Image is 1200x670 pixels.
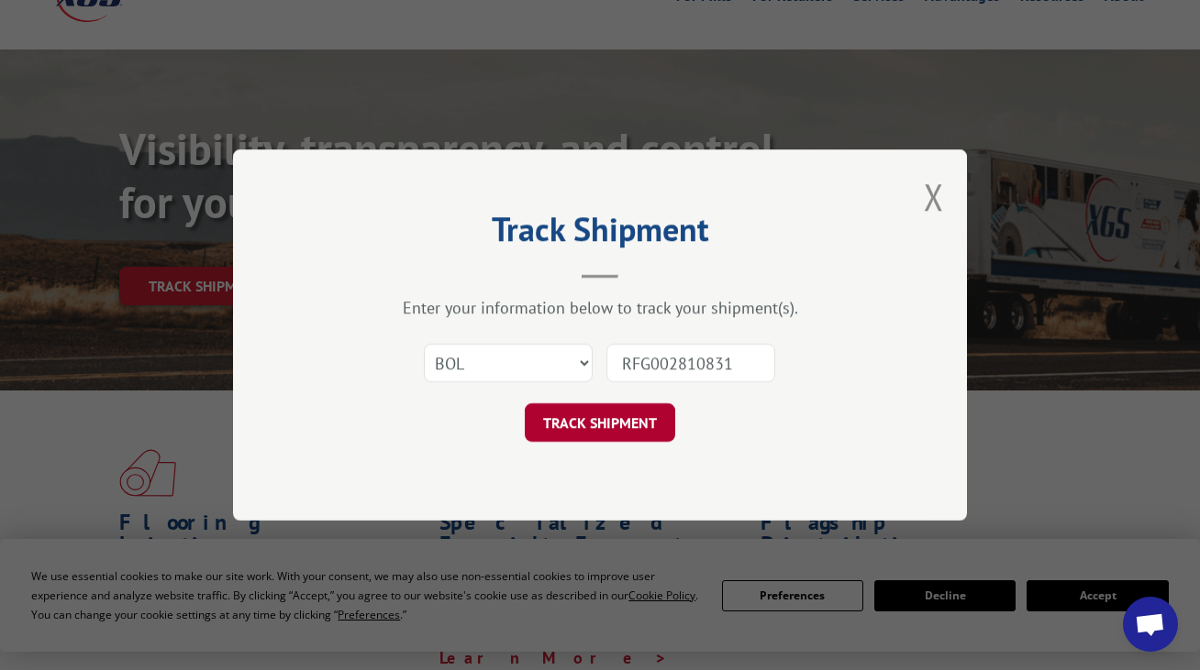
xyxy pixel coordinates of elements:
[924,172,944,221] button: Close modal
[525,403,675,442] button: TRACK SHIPMENT
[325,297,875,318] div: Enter your information below to track your shipment(s).
[1123,597,1178,652] div: Open chat
[325,216,875,251] h2: Track Shipment
[606,344,775,382] input: Number(s)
